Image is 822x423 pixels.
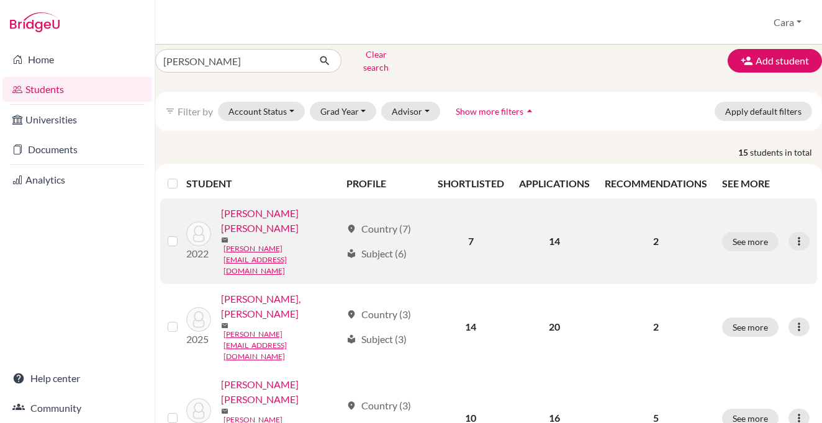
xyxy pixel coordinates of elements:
a: [PERSON_NAME], [PERSON_NAME] [221,292,341,321]
img: Florez Martinez, Yandel Andrés [186,307,211,332]
strong: 15 [738,146,750,159]
img: Alfaro Martínez, Cristina Gabriela [186,221,211,246]
button: Account Status [218,102,305,121]
button: Show more filtersarrow_drop_up [445,102,546,121]
td: 14 [430,284,512,370]
button: Clear search [341,45,410,77]
a: Analytics [2,167,152,192]
span: location_on [346,401,356,411]
button: See more [722,318,779,337]
button: Add student [728,49,822,73]
button: Cara [768,11,807,34]
a: [PERSON_NAME] [PERSON_NAME] [221,377,341,407]
th: APPLICATIONS [512,169,597,198]
span: Show more filters [456,106,523,117]
span: mail [221,236,228,244]
span: mail [221,322,228,329]
span: local_library [346,249,356,259]
i: arrow_drop_up [523,105,536,117]
span: Filter by [178,105,213,117]
span: location_on [346,224,356,234]
p: 2 [605,234,707,249]
a: [PERSON_NAME][EMAIL_ADDRESS][DOMAIN_NAME] [224,243,341,277]
p: 2 [605,319,707,334]
td: 14 [512,198,597,284]
div: Subject (3) [346,332,407,347]
span: students in total [750,146,822,159]
p: 2025 [186,332,211,347]
p: 2022 [186,246,211,261]
td: 20 [512,284,597,370]
i: filter_list [165,106,175,116]
div: Country (7) [346,221,411,236]
th: SEE MORE [715,169,817,198]
a: Community [2,396,152,421]
div: Country (3) [346,398,411,413]
div: Subject (6) [346,246,407,261]
a: Universities [2,107,152,132]
button: Advisor [381,102,440,121]
span: mail [221,407,228,415]
a: Students [2,77,152,102]
img: Lemus Martínez, Alejandro [186,398,211,423]
td: 7 [430,198,512,284]
a: Home [2,47,152,72]
th: SHORTLISTED [430,169,512,198]
img: Bridge-U [10,12,60,32]
a: [PERSON_NAME][EMAIL_ADDRESS][DOMAIN_NAME] [224,329,341,362]
a: [PERSON_NAME] [PERSON_NAME] [221,206,341,236]
th: RECOMMENDATIONS [597,169,715,198]
a: Help center [2,366,152,391]
th: PROFILE [339,169,430,198]
a: Documents [2,137,152,162]
button: See more [722,232,779,251]
div: Country (3) [346,307,411,322]
button: Grad Year [310,102,377,121]
input: Find student by name... [155,49,309,73]
span: location_on [346,309,356,319]
th: STUDENT [186,169,340,198]
span: local_library [346,334,356,344]
button: Apply default filters [715,102,812,121]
